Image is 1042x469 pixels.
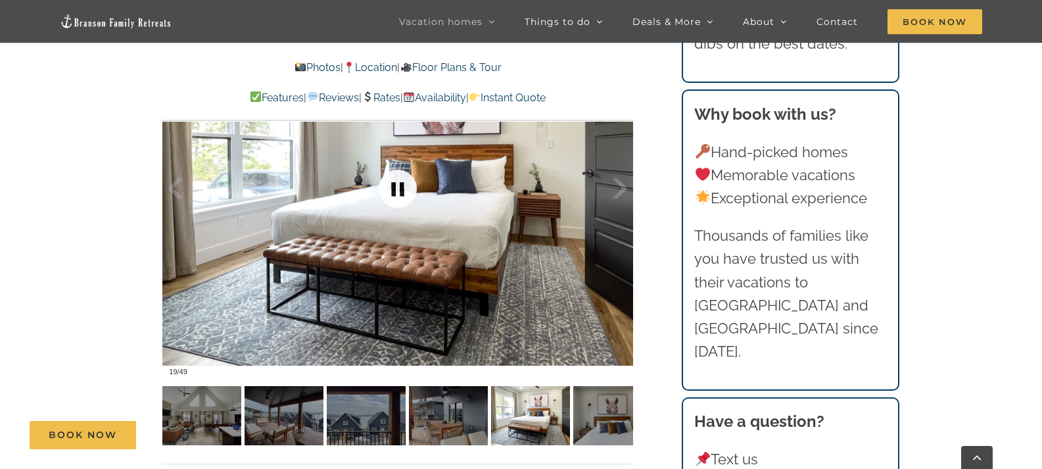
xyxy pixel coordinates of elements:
strong: Have a question? [694,412,824,431]
a: Floor Plans & Tour [400,61,501,74]
img: 🎥 [401,62,412,72]
img: 👉 [469,91,480,102]
a: Book Now [30,421,136,449]
span: Book Now [888,9,982,34]
h3: Why book with us? [694,103,886,126]
a: Availability [403,91,466,104]
img: Branson Family Retreats Logo [60,14,172,29]
img: ✅ [250,91,261,102]
img: Claymore-Cottage-lake-view-pool-vacation-rental-1126-scaled.jpg-nggid041360-ngg0dyn-120x90-00f0w0... [162,386,241,445]
p: Hand-picked homes Memorable vacations Exceptional experience [694,141,886,210]
span: About [743,17,774,26]
span: Deals & More [632,17,701,26]
a: Photos [295,61,341,74]
p: | | [162,59,633,76]
img: 💬 [308,91,318,102]
img: Claymore-Cottage-lake-view-pool-vacation-rental-1159-scaled.jpg-nggid041329-ngg0dyn-120x90-00f0w0... [245,386,323,445]
p: | | | | [162,89,633,107]
a: Reviews [306,91,358,104]
a: Instant Quote [469,91,546,104]
img: ❤️ [696,167,710,182]
img: 📌 [696,452,710,466]
span: Book Now [49,430,117,441]
a: Rates [362,91,400,104]
img: Claymore-Cottage-lake-view-pool-vacation-rental-1107-scaled.jpg-nggid041343-ngg0dyn-120x90-00f0w0... [573,386,652,445]
img: 📍 [344,62,354,72]
img: 🌟 [696,190,710,205]
span: Things to do [525,17,590,26]
img: 🔑 [696,144,710,159]
img: Claymore-Cottage-lake-view-pool-vacation-rental-1157-scaled.jpg-nggid041331-ngg0dyn-120x90-00f0w0... [409,386,488,445]
img: 💲 [362,91,373,102]
img: Claymore-Cottage-lake-view-pool-vacation-rental-1106-scaled.jpg-nggid041342-ngg0dyn-120x90-00f0w0... [491,386,570,445]
a: Location [343,61,397,74]
span: Vacation homes [399,17,483,26]
img: 📸 [295,62,306,72]
span: Contact [817,17,858,26]
p: Thousands of families like you have trusted us with their vacations to [GEOGRAPHIC_DATA] and [GEO... [694,224,886,363]
img: 📆 [404,91,414,102]
img: Claymore-Cottage-lake-view-pool-vacation-rental-1158-scaled.jpg-nggid041330-ngg0dyn-120x90-00f0w0... [327,386,406,445]
a: Features [250,91,304,104]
